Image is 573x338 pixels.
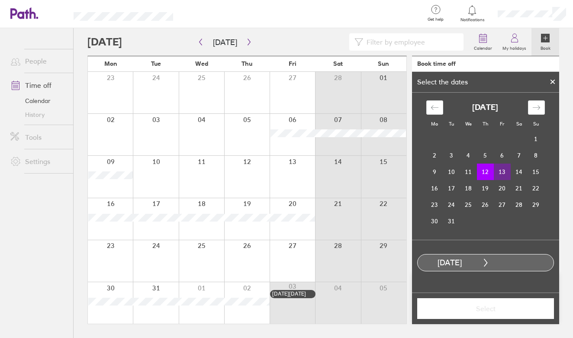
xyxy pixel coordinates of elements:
[423,305,548,312] span: Select
[528,180,544,196] td: Choose Sunday, March 22, 2026 as your check-out date. It’s available.
[460,164,477,180] td: Choose Wednesday, March 11, 2026 as your check-out date. It’s available.
[477,180,494,196] td: Choose Thursday, March 19, 2026 as your check-out date. It’s available.
[431,121,438,127] small: Mo
[206,35,244,49] button: [DATE]
[333,60,343,67] span: Sat
[460,180,477,196] td: Choose Wednesday, March 18, 2026 as your check-out date. It’s available.
[477,164,494,180] td: Selected as start date. Thursday, March 12, 2026
[426,180,443,196] td: Choose Monday, March 16, 2026 as your check-out date. It’s available.
[3,129,73,146] a: Tools
[528,196,544,213] td: Choose Sunday, March 29, 2026 as your check-out date. It’s available.
[426,100,443,115] div: Move backward to switch to the previous month.
[531,28,559,56] a: Book
[417,93,554,240] div: Calendar
[426,147,443,164] td: Choose Monday, March 2, 2026 as your check-out date. It’s available.
[469,43,497,51] label: Calendar
[272,291,313,297] div: [DATE][DATE]
[3,153,73,170] a: Settings
[3,108,73,122] a: History
[443,196,460,213] td: Choose Tuesday, March 24, 2026 as your check-out date. It’s available.
[511,164,528,180] td: Choose Saturday, March 14, 2026 as your check-out date. It’s available.
[477,196,494,213] td: Choose Thursday, March 26, 2026 as your check-out date. It’s available.
[472,103,498,112] strong: [DATE]
[449,121,454,127] small: Tu
[533,121,539,127] small: Su
[195,60,208,67] span: Wed
[458,4,486,23] a: Notifications
[3,77,73,94] a: Time off
[528,164,544,180] td: Choose Sunday, March 15, 2026 as your check-out date. It’s available.
[494,147,511,164] td: Choose Friday, March 6, 2026 as your check-out date. It’s available.
[516,121,522,127] small: Sa
[500,121,504,127] small: Fr
[497,28,531,56] a: My holidays
[460,147,477,164] td: Choose Wednesday, March 4, 2026 as your check-out date. It’s available.
[494,180,511,196] td: Choose Friday, March 20, 2026 as your check-out date. It’s available.
[528,100,545,115] div: Move forward to switch to the next month.
[412,78,473,86] div: Select the dates
[443,147,460,164] td: Choose Tuesday, March 3, 2026 as your check-out date. It’s available.
[443,180,460,196] td: Choose Tuesday, March 17, 2026 as your check-out date. It’s available.
[458,17,486,23] span: Notifications
[494,196,511,213] td: Choose Friday, March 27, 2026 as your check-out date. It’s available.
[465,121,472,127] small: We
[417,60,456,67] div: Book time off
[477,147,494,164] td: Choose Thursday, March 5, 2026 as your check-out date. It’s available.
[426,213,443,229] td: Choose Monday, March 30, 2026 as your check-out date. It’s available.
[422,17,450,22] span: Get help
[241,60,252,67] span: Thu
[528,147,544,164] td: Choose Sunday, March 8, 2026 as your check-out date. It’s available.
[426,196,443,213] td: Choose Monday, March 23, 2026 as your check-out date. It’s available.
[443,213,460,229] td: Choose Tuesday, March 31, 2026 as your check-out date. It’s available.
[417,298,554,319] button: Select
[511,196,528,213] td: Choose Saturday, March 28, 2026 as your check-out date. It’s available.
[460,196,477,213] td: Choose Wednesday, March 25, 2026 as your check-out date. It’s available.
[378,60,389,67] span: Sun
[363,34,458,50] input: Filter by employee
[104,60,117,67] span: Mon
[497,43,531,51] label: My holidays
[426,164,443,180] td: Choose Monday, March 9, 2026 as your check-out date. It’s available.
[151,60,161,67] span: Tue
[418,258,482,267] div: [DATE]
[528,131,544,147] td: Choose Sunday, March 1, 2026 as your check-out date. It’s available.
[483,121,488,127] small: Th
[3,94,73,108] a: Calendar
[511,180,528,196] td: Choose Saturday, March 21, 2026 as your check-out date. It’s available.
[289,60,296,67] span: Fri
[469,28,497,56] a: Calendar
[511,147,528,164] td: Choose Saturday, March 7, 2026 as your check-out date. It’s available.
[443,164,460,180] td: Choose Tuesday, March 10, 2026 as your check-out date. It’s available.
[3,52,73,70] a: People
[494,164,511,180] td: Choose Friday, March 13, 2026 as your check-out date. It’s available.
[535,43,556,51] label: Book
